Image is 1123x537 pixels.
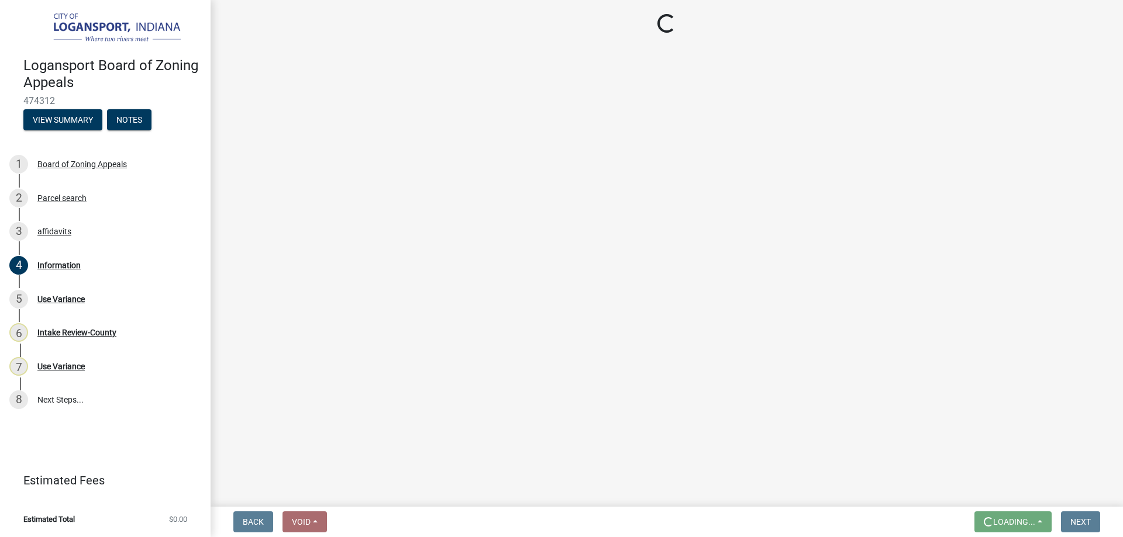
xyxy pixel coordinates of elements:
[292,517,311,526] span: Void
[9,189,28,207] div: 2
[23,109,102,130] button: View Summary
[169,515,187,523] span: $0.00
[9,256,28,275] div: 4
[23,95,187,106] span: 474312
[37,160,127,168] div: Board of Zoning Appeals
[37,194,87,202] div: Parcel search
[23,57,201,91] h4: Logansport Board of Zoning Appeals
[9,323,28,342] div: 6
[993,517,1035,526] span: Loading...
[107,109,151,130] button: Notes
[23,12,192,45] img: City of Logansport, Indiana
[23,515,75,523] span: Estimated Total
[243,517,264,526] span: Back
[37,362,85,370] div: Use Variance
[283,511,327,532] button: Void
[9,357,28,376] div: 7
[37,328,116,337] div: Intake Review-County
[974,511,1052,532] button: Loading...
[107,116,151,126] wm-modal-confirm: Notes
[233,511,273,532] button: Back
[23,116,102,126] wm-modal-confirm: Summary
[9,290,28,309] div: 5
[37,295,85,303] div: Use Variance
[1070,517,1091,526] span: Next
[9,469,192,492] a: Estimated Fees
[9,390,28,409] div: 8
[37,261,81,269] div: Information
[1061,511,1100,532] button: Next
[9,222,28,241] div: 3
[9,155,28,174] div: 1
[37,227,71,235] div: affidavits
